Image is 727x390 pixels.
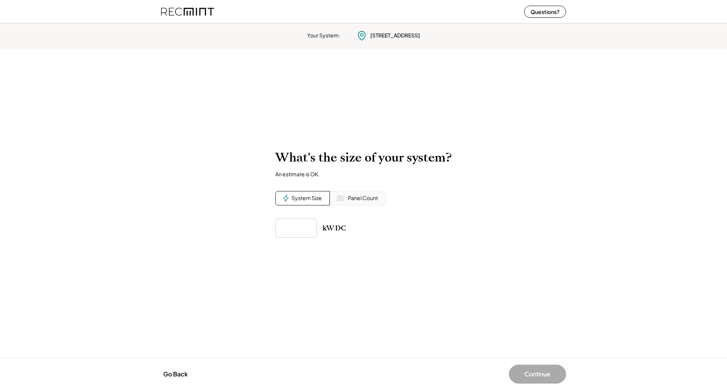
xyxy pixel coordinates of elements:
button: Go Back [161,366,190,382]
div: Your System: [307,32,340,39]
div: kW DC [323,224,346,233]
div: An estimate is OK. [275,171,320,177]
img: Solar%20Panel%20Icon%20%281%29.svg [337,194,344,202]
div: Panel Count [348,194,378,202]
img: recmint-logotype%403x%20%281%29.jpeg [161,2,214,22]
button: Continue [509,365,566,384]
div: System Size [292,194,322,202]
div: [STREET_ADDRESS] [370,32,420,39]
h2: What's the size of your system? [275,150,452,165]
button: Questions? [524,6,566,18]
